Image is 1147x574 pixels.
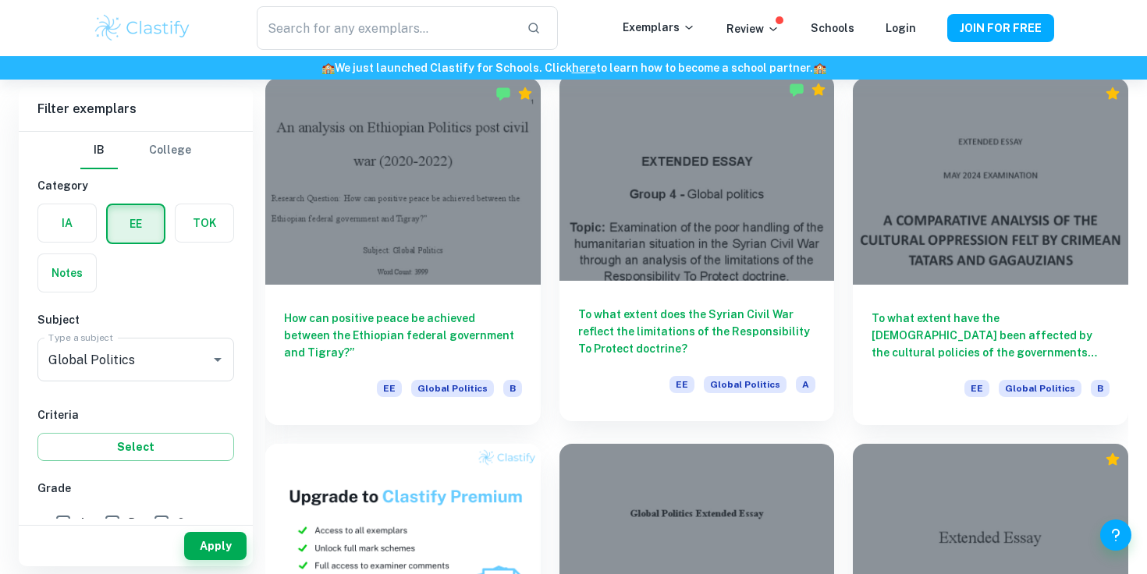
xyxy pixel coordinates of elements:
[411,380,494,397] span: Global Politics
[495,86,511,101] img: Marked
[128,514,136,531] span: B
[811,22,854,34] a: Schools
[1105,86,1120,101] div: Premium
[37,177,234,194] h6: Category
[79,514,87,531] span: A
[37,480,234,497] h6: Grade
[811,82,826,97] div: Premium
[48,331,113,344] label: Type a subject
[517,86,533,101] div: Premium
[19,87,253,131] h6: Filter exemplars
[1100,519,1131,551] button: Help and Feedback
[149,132,191,169] button: College
[503,380,522,397] span: B
[321,62,335,74] span: 🏫
[1091,380,1110,397] span: B
[789,82,804,97] img: Marked
[853,78,1128,424] a: To what extent have the [DEMOGRAPHIC_DATA] been affected by the cultural policies of the governme...
[872,310,1110,361] h6: To what extent have the [DEMOGRAPHIC_DATA] been affected by the cultural policies of the governme...
[964,380,989,397] span: EE
[1105,452,1120,467] div: Premium
[559,78,835,424] a: To what extent does the Syrian Civil War reflect the limitations of the Responsibility To Protect...
[813,62,826,74] span: 🏫
[669,376,694,393] span: EE
[108,205,164,243] button: EE
[257,6,514,50] input: Search for any exemplars...
[37,311,234,328] h6: Subject
[704,376,787,393] span: Global Politics
[176,204,233,242] button: TOK
[578,306,816,357] h6: To what extent does the Syrian Civil War reflect the limitations of the Responsibility To Protect...
[726,20,779,37] p: Review
[38,204,96,242] button: IA
[184,532,247,560] button: Apply
[3,59,1144,76] h6: We just launched Clastify for Schools. Click to learn how to become a school partner.
[947,14,1054,42] button: JOIN FOR FREE
[93,12,192,44] img: Clastify logo
[796,376,815,393] span: A
[37,406,234,423] h6: Criteria
[38,254,96,292] button: Notes
[572,62,596,74] a: here
[284,310,522,361] h6: How can positive peace be achieved between the Ethiopian federal government and Tigray?”
[377,380,402,397] span: EE
[623,19,695,36] p: Exemplars
[207,349,229,370] button: Open
[999,380,1081,397] span: Global Politics
[80,132,191,169] div: Filter type choice
[80,132,118,169] button: IB
[886,22,916,34] a: Login
[177,514,185,531] span: C
[37,433,234,461] button: Select
[265,78,541,424] a: How can positive peace be achieved between the Ethiopian federal government and Tigray?”EEGlobal ...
